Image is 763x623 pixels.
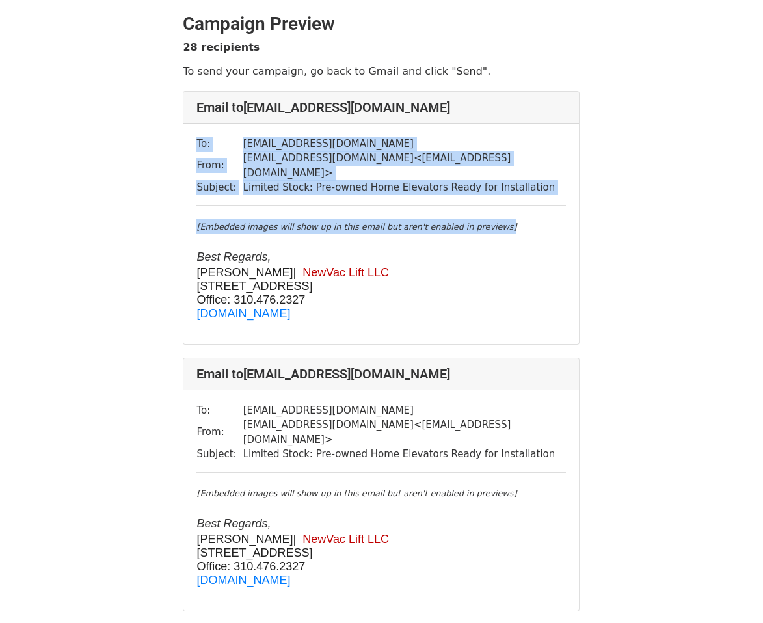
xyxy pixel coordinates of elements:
[698,561,763,623] iframe: Chat Widget
[243,137,567,152] td: [EMAIL_ADDRESS][DOMAIN_NAME]
[196,250,271,263] font: B
[196,403,243,418] td: To:
[196,307,290,320] a: [DOMAIN_NAME]
[196,280,312,293] span: [STREET_ADDRESS]
[196,517,271,530] font: B
[196,533,293,546] span: [PERSON_NAME]
[183,41,260,53] strong: 28 recipients
[196,488,516,498] em: [Embedded images will show up in this email but aren't enabled in previews]
[196,486,566,501] div: ​
[196,366,566,382] h4: Email to [EMAIL_ADDRESS][DOMAIN_NAME]
[243,151,567,180] td: [EMAIL_ADDRESS][DOMAIN_NAME] < [EMAIL_ADDRESS][DOMAIN_NAME] >
[293,266,297,279] span: |
[196,447,243,462] td: Subject:
[243,403,567,418] td: [EMAIL_ADDRESS][DOMAIN_NAME]
[205,517,271,530] span: ​est Regards,
[196,293,305,306] font: Office: 310.476.2327
[196,137,243,152] td: To:
[183,13,580,35] h2: Campaign Preview
[196,99,566,115] h4: Email to [EMAIL_ADDRESS][DOMAIN_NAME]
[243,418,567,447] td: [EMAIL_ADDRESS][DOMAIN_NAME] < [EMAIL_ADDRESS][DOMAIN_NAME] >
[302,266,389,279] span: NewVac Lift LLC
[196,151,243,180] td: From:
[196,180,243,195] td: Subject:
[196,574,290,587] a: [DOMAIN_NAME]
[196,219,566,234] div: ​
[196,222,516,232] em: [Embedded images will show up in this email but aren't enabled in previews]
[196,560,305,573] font: Office: 310.476.2327
[302,533,389,546] span: NewVac Lift LLC
[196,546,312,559] span: [STREET_ADDRESS]
[205,250,271,263] span: ​est Regards,
[243,180,567,195] td: Limited Stock: Pre-owned Home Elevators Ready for Installation
[196,418,243,447] td: From:
[196,266,293,279] span: [PERSON_NAME]
[243,447,567,462] td: Limited Stock: Pre-owned Home Elevators Ready for Installation
[183,64,580,78] p: To send your campaign, go back to Gmail and click "Send".
[293,533,297,546] span: |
